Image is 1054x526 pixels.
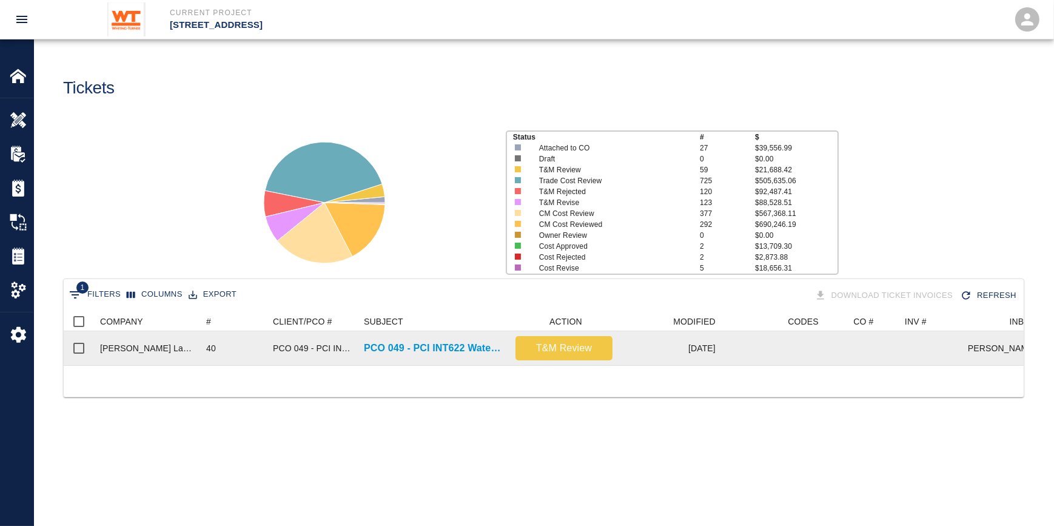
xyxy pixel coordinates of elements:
p: T&M Revise [539,197,684,208]
div: Ruppert Landscaping [100,342,194,354]
div: MODIFIED [673,312,716,331]
p: 5 [700,263,755,274]
div: SUBJECT [358,312,509,331]
p: $88,528.51 [755,197,837,208]
div: [DATE] [619,331,722,365]
p: $13,709.30 [755,241,837,252]
p: $ [755,132,837,143]
span: 1 [76,282,89,294]
div: CO # [825,312,899,331]
p: Status [513,132,700,143]
div: INBOX [1010,312,1036,331]
iframe: Chat Widget [993,468,1054,526]
div: ACTION [549,312,582,331]
p: 123 [700,197,755,208]
div: SUBJECT [364,312,403,331]
p: CM Cost Review [539,208,684,219]
div: # [200,312,267,331]
p: 725 [700,175,755,186]
p: $690,246.19 [755,219,837,230]
p: Attached to CO [539,143,684,153]
p: Draft [539,153,684,164]
div: INBOX [968,312,1042,331]
p: 0 [700,153,755,164]
div: CO # [853,312,873,331]
p: Cost Approved [539,241,684,252]
p: $0.00 [755,230,837,241]
p: $567,368.11 [755,208,837,219]
p: $0.00 [755,153,837,164]
p: $18,656.31 [755,263,837,274]
p: 59 [700,164,755,175]
button: Show filters [66,285,124,305]
div: CLIENT/PCO # [273,312,332,331]
div: COMPANY [94,312,200,331]
div: INV # [905,312,927,331]
div: Tickets download in groups of 15 [812,285,958,306]
p: CM Cost Reviewed [539,219,684,230]
p: $92,487.41 [755,186,837,197]
div: PCO 049 - PCI INT622 Watering due to irrigation delay Part 2 [273,342,352,354]
h1: Tickets [63,78,115,98]
p: 2 [700,252,755,263]
button: open drawer [7,5,36,34]
button: Select columns [124,285,186,304]
img: Whiting-Turner [107,2,146,36]
div: # [206,312,211,331]
div: 40 [206,342,216,354]
button: Export [186,285,240,304]
a: PCO 049 - PCI INT622 Watering due to irrigation delay Part 2 [364,341,503,356]
p: 377 [700,208,755,219]
div: CODES [722,312,825,331]
p: $39,556.99 [755,143,837,153]
p: Owner Review [539,230,684,241]
div: COMPANY [100,312,143,331]
div: ACTION [509,312,619,331]
p: $21,688.42 [755,164,837,175]
p: T&M Review [520,341,608,356]
p: 27 [700,143,755,153]
p: [STREET_ADDRESS] [170,18,592,32]
p: 0 [700,230,755,241]
div: INV # [899,312,968,331]
div: [PERSON_NAME] [968,331,1042,365]
p: 292 [700,219,755,230]
p: $2,873.88 [755,252,837,263]
p: 120 [700,186,755,197]
div: Refresh the list [958,285,1021,306]
div: CLIENT/PCO # [267,312,358,331]
p: Trade Cost Review [539,175,684,186]
button: Refresh [958,285,1021,306]
p: Cost Rejected [539,252,684,263]
p: 2 [700,241,755,252]
p: T&M Review [539,164,684,175]
div: MODIFIED [619,312,722,331]
p: T&M Rejected [539,186,684,197]
p: Cost Revise [539,263,684,274]
div: CODES [788,312,819,331]
p: # [700,132,755,143]
p: Current Project [170,7,592,18]
p: $505,635.06 [755,175,837,186]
